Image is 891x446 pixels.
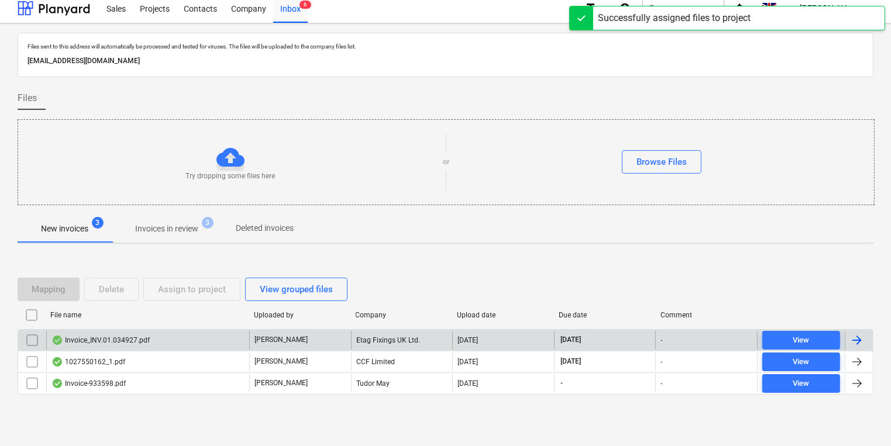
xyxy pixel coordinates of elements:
p: [EMAIL_ADDRESS][DOMAIN_NAME] [27,55,864,67]
p: Files sent to this address will automatically be processed and tested for viruses. The files will... [27,43,864,50]
button: View grouped files [245,278,348,301]
p: Try dropping some files here [186,171,276,181]
div: Uploaded by [254,311,346,319]
div: 1027550162_1.pdf [51,357,125,367]
div: OCR finished [51,357,63,367]
button: View [762,374,840,393]
div: View [793,377,810,390]
button: View [762,352,840,371]
div: Tudor May [351,374,453,393]
button: View [762,331,840,350]
div: Upload date [457,311,549,319]
span: 3 [92,217,104,229]
p: Deleted invoices [236,222,294,234]
div: Due date [559,311,651,319]
div: Successfully assigned files to project [598,11,751,25]
p: Invoices in review [135,223,198,235]
div: [DATE] [457,358,478,366]
span: [DATE] [559,357,582,367]
div: Browse Files [637,154,687,170]
button: Browse Files [622,150,701,174]
span: - [559,378,564,388]
span: 6 [300,1,311,9]
div: [DATE] [457,336,478,344]
div: OCR finished [51,336,63,345]
div: - [660,358,662,366]
div: View [793,334,810,347]
div: Invoice_INV.01.034927.pdf [51,336,150,345]
div: Comment [660,311,753,319]
span: 3 [202,217,214,229]
p: or [443,157,449,167]
iframe: Chat Widget [832,390,891,446]
div: OCR finished [51,379,63,388]
div: [DATE] [457,379,478,388]
p: New invoices [41,223,88,235]
p: [PERSON_NAME] [254,357,308,367]
div: Try dropping some files hereorBrowse Files [18,119,875,205]
div: CCF Limited [351,352,453,371]
div: Invoice-933598.pdf [51,379,126,388]
div: - [660,379,662,388]
p: [PERSON_NAME] [254,378,308,388]
div: - [660,336,662,344]
div: Etag Fixings UK Ltd. [351,331,453,350]
p: [PERSON_NAME] [254,335,308,345]
span: Files [18,91,37,105]
div: View grouped files [260,282,333,297]
div: File name [50,311,245,319]
span: [DATE] [559,335,582,345]
div: View [793,355,810,369]
div: Company [356,311,448,319]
